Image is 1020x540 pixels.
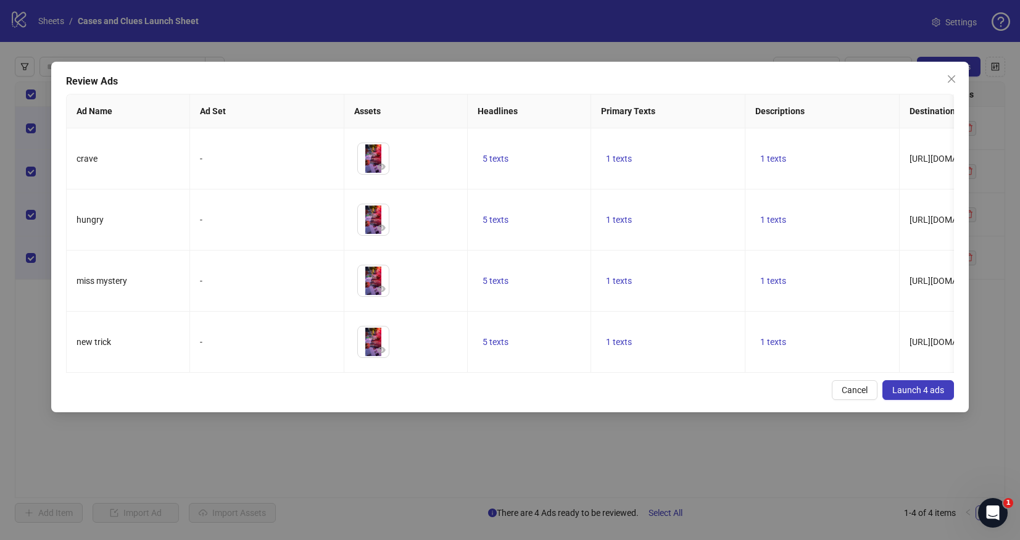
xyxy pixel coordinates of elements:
[483,276,508,286] span: 5 texts
[910,337,997,347] span: [URL][DOMAIN_NAME]
[910,276,997,286] span: [URL][DOMAIN_NAME]
[745,94,900,128] th: Descriptions
[377,285,386,293] span: eye
[67,94,190,128] th: Ad Name
[483,337,508,347] span: 5 texts
[478,151,513,166] button: 5 texts
[77,154,97,164] span: crave
[483,154,508,164] span: 5 texts
[755,151,791,166] button: 1 texts
[601,212,637,227] button: 1 texts
[892,385,944,395] span: Launch 4 ads
[200,213,334,226] div: -
[77,337,111,347] span: new trick
[910,154,997,164] span: [URL][DOMAIN_NAME]
[755,334,791,349] button: 1 texts
[601,273,637,288] button: 1 texts
[77,276,127,286] span: miss mystery
[478,212,513,227] button: 5 texts
[760,337,786,347] span: 1 texts
[200,152,334,165] div: -
[374,220,389,235] button: Preview
[374,159,389,174] button: Preview
[755,273,791,288] button: 1 texts
[77,215,104,225] span: hungry
[358,326,389,357] img: Asset 1
[910,215,997,225] span: [URL][DOMAIN_NAME]
[755,212,791,227] button: 1 texts
[832,380,877,400] button: Cancel
[978,498,1008,528] iframe: Intercom live chat
[483,215,508,225] span: 5 texts
[374,343,389,357] button: Preview
[358,143,389,174] img: Asset 1
[947,74,956,84] span: close
[601,151,637,166] button: 1 texts
[601,334,637,349] button: 1 texts
[478,273,513,288] button: 5 texts
[377,162,386,171] span: eye
[760,154,786,164] span: 1 texts
[760,215,786,225] span: 1 texts
[468,94,591,128] th: Headlines
[358,204,389,235] img: Asset 1
[200,335,334,349] div: -
[606,276,632,286] span: 1 texts
[377,346,386,354] span: eye
[374,281,389,296] button: Preview
[882,380,954,400] button: Launch 4 ads
[478,334,513,349] button: 5 texts
[942,69,961,89] button: Close
[358,265,389,296] img: Asset 1
[1003,498,1013,508] span: 1
[591,94,745,128] th: Primary Texts
[842,385,868,395] span: Cancel
[200,274,334,288] div: -
[66,74,955,89] div: Review Ads
[606,337,632,347] span: 1 texts
[190,94,344,128] th: Ad Set
[377,223,386,232] span: eye
[760,276,786,286] span: 1 texts
[606,154,632,164] span: 1 texts
[344,94,468,128] th: Assets
[606,215,632,225] span: 1 texts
